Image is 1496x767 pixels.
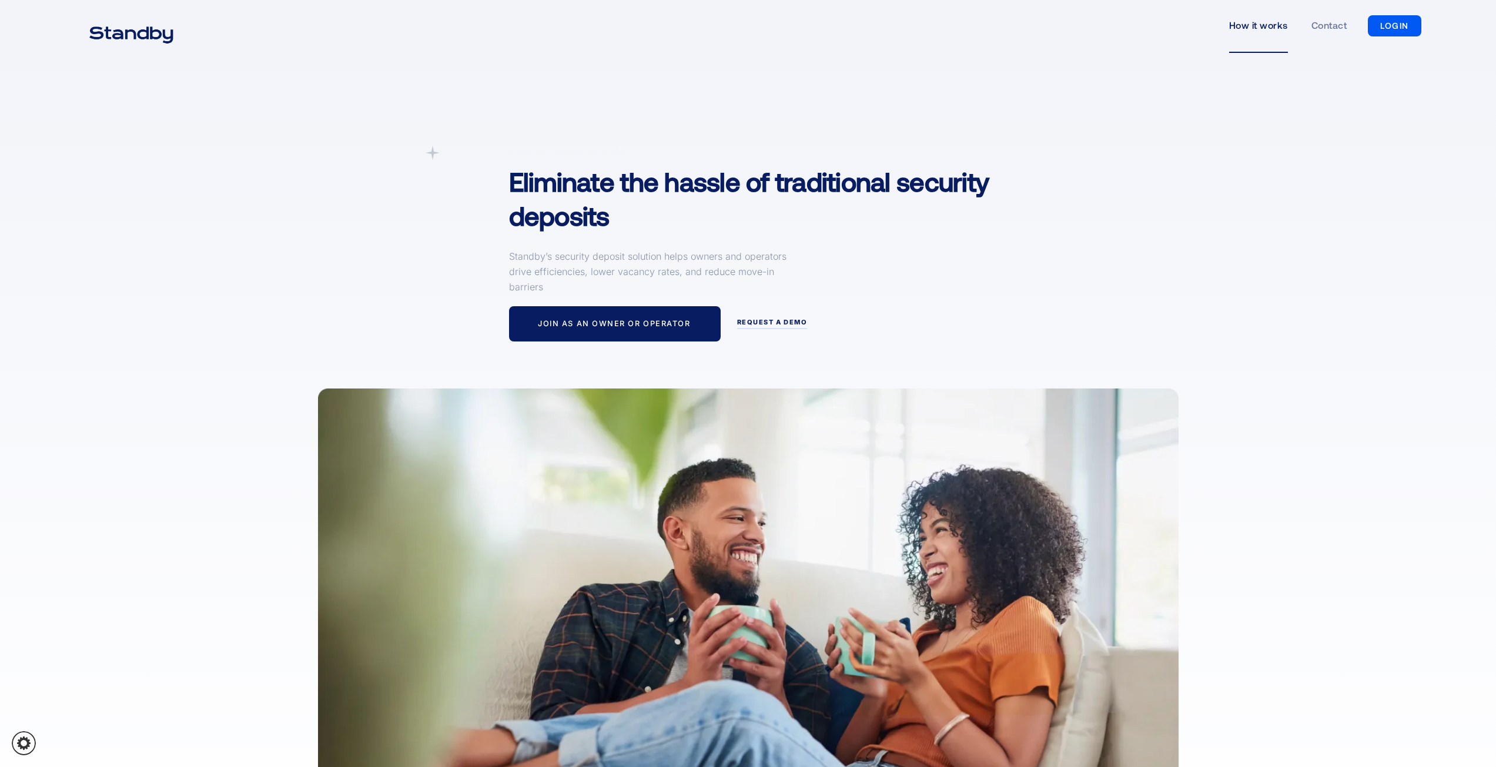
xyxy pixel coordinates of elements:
[509,306,721,341] a: Join as an owner or operator
[509,146,627,158] div: A simpler Deposit Solution
[737,319,808,329] a: request a demo
[75,19,188,33] a: home
[12,731,36,755] a: Cookie settings
[737,319,808,327] div: request a demo
[509,165,1060,232] h1: Eliminate the hassle of traditional security deposits
[1368,15,1421,36] a: LOGIN
[538,319,690,329] div: Join as an owner or operator
[509,249,791,294] p: Standby’s security deposit solution helps owners and operators drive efficiencies, lower vacancy ...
